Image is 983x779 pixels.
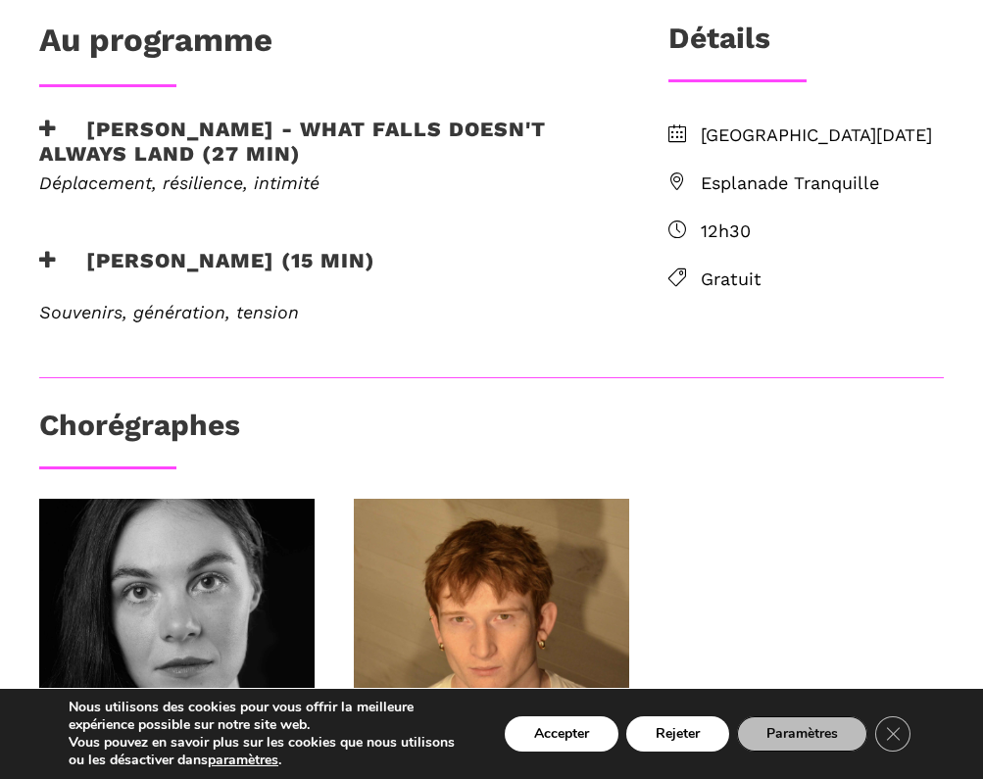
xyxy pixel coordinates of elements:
[39,302,299,322] em: Souvenirs, génération, tension
[701,218,944,246] span: 12h30
[737,716,867,752] button: Paramètres
[39,117,605,166] h3: [PERSON_NAME] - What Falls Doesn't Always Land (27 min)
[701,170,944,198] span: Esplanade Tranquille
[208,752,278,769] button: paramètres
[668,21,770,70] h3: Détails
[505,716,618,752] button: Accepter
[701,266,944,294] span: Gratuit
[39,408,240,457] h3: Chorégraphes
[39,248,375,297] h3: [PERSON_NAME] (15 min)
[69,734,471,769] p: Vous pouvez en savoir plus sur les cookies que nous utilisons ou les désactiver dans .
[39,21,272,70] h1: Au programme
[626,716,729,752] button: Rejeter
[875,716,910,752] button: Close GDPR Cookie Banner
[69,699,471,734] p: Nous utilisons des cookies pour vous offrir la meilleure expérience possible sur notre site web.
[39,172,319,193] em: Déplacement, résilience, intimité
[701,122,944,150] span: [GEOGRAPHIC_DATA][DATE]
